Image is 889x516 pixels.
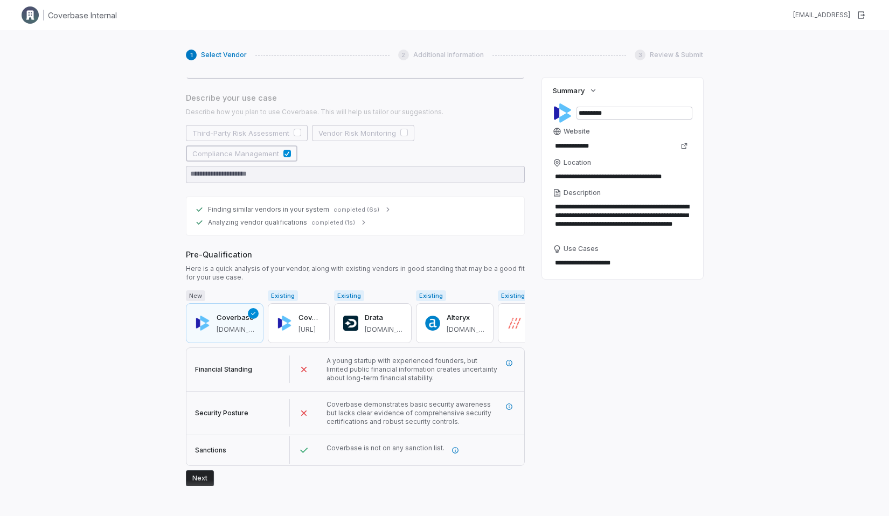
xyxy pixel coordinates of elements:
span: alteryx.com [447,325,484,334]
button: Coverbase[URL] [268,303,330,343]
span: Existing [268,290,298,301]
span: Here is a quick analysis of your vendor, along with existing vendors in good standing that may be... [186,264,525,282]
span: Coverbase demonstrates basic security awareness but lacks clear evidence of comprehensive securit... [327,400,491,426]
h1: Coverbase Internal [48,10,117,21]
button: Next [186,470,214,486]
span: coverbase.com [217,325,254,334]
h3: Coverbase [217,312,254,323]
button: Coverbase[DOMAIN_NAME] [186,303,263,343]
button: More information [499,353,519,373]
span: Website [564,127,590,136]
span: Describe your use case [186,92,525,103]
button: Summary [550,81,600,100]
span: Location [564,158,591,167]
svg: More information [505,403,513,410]
span: Select Vendor [201,51,247,59]
span: Existing [416,290,446,301]
h3: Alteryx [447,312,484,323]
span: Use Cases [564,245,599,253]
svg: Failed [298,408,309,419]
span: Finding similar vendors in your system [208,205,329,214]
span: drata.com [365,325,402,334]
svg: More information [505,359,513,367]
span: Security Posture [195,409,248,417]
span: A young startup with experienced founders, but limited public financial information creates uncer... [327,357,497,382]
div: [EMAIL_ADDRESS] [793,11,850,19]
input: Location [553,169,692,184]
span: Financial Standing [195,365,252,373]
span: Existing [334,290,364,301]
span: Sanctions [195,446,226,454]
span: Description [564,189,601,197]
span: New [186,290,205,301]
button: Alteryx[DOMAIN_NAME] [416,303,494,343]
span: Existing [498,290,528,301]
span: Review & Submit [650,51,703,59]
div: 2 [398,50,409,60]
button: More information [446,441,465,460]
span: completed (1s) [311,219,355,227]
button: More information [499,397,519,416]
div: 3 [635,50,645,60]
span: completed (6s) [334,206,379,214]
span: Pre-Qualification [186,249,525,260]
svg: More information [452,447,459,454]
textarea: Description [553,199,692,240]
button: Unit21[URL] [498,303,543,343]
h3: Coverbase [298,312,321,323]
textarea: Use Cases [553,255,692,270]
svg: Failed [298,364,309,375]
h3: Drata [365,312,402,323]
span: Analyzing vendor qualifications [208,218,307,227]
span: Describe how you plan to use Coverbase. This will help us tailor our suggestions. [186,108,525,116]
input: Website [553,138,674,154]
svg: Passed [298,445,309,456]
span: coverbase.ai [298,325,321,334]
img: Clerk Logo [22,6,39,24]
span: Coverbase is not on any sanction list. [327,444,444,452]
span: Additional Information [413,51,484,59]
button: Drata[DOMAIN_NAME] [334,303,412,343]
span: Summary [553,86,584,95]
div: 1 [186,50,197,60]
